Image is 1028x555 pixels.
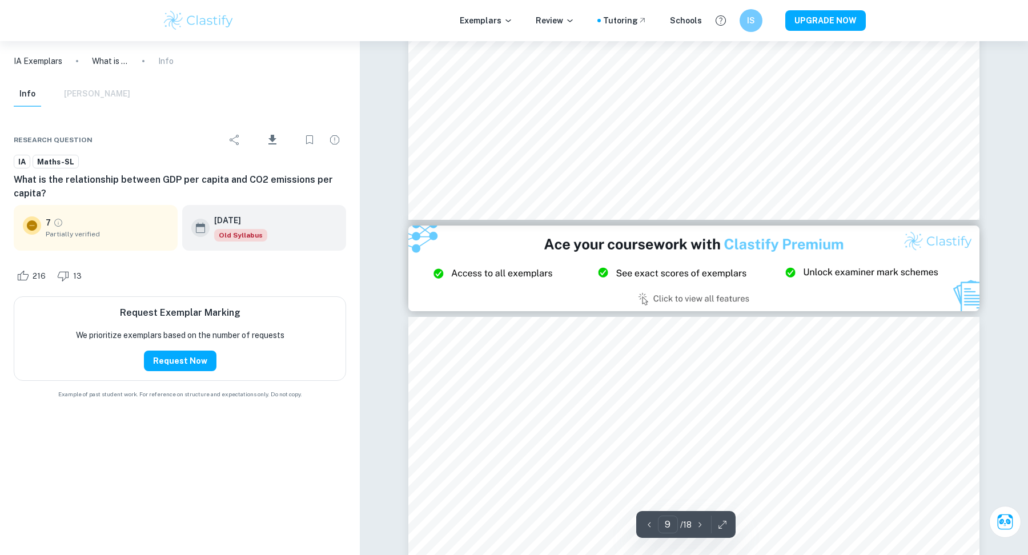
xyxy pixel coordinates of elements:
p: 7 [46,216,51,229]
button: UPGRADE NOW [785,10,866,31]
div: Dislike [54,267,88,285]
button: IS [740,9,762,32]
a: Schools [670,14,702,27]
button: Info [14,82,41,107]
div: Like [14,267,52,285]
span: 13 [67,271,88,282]
img: Clastify logo [162,9,235,32]
h6: What is the relationship between GDP per capita and CO2 emissions per capita? [14,173,346,200]
button: Ask Clai [989,506,1021,538]
div: Bookmark [298,128,321,151]
span: Example of past student work. For reference on structure and expectations only. Do not copy. [14,390,346,399]
p: / 18 [680,518,692,531]
a: Maths-SL [33,155,79,169]
img: Ad [408,226,979,311]
p: Info [158,55,174,67]
h6: IS [745,14,758,27]
span: Research question [14,135,93,145]
button: Request Now [144,351,216,371]
span: IA [14,156,30,168]
a: Tutoring [603,14,647,27]
p: Exemplars [460,14,513,27]
p: What is the relationship between GDP per capita and CO2 emissions per capita? [92,55,128,67]
span: Partially verified [46,229,168,239]
a: IA [14,155,30,169]
div: Although this IA is written for the old math syllabus (last exam in November 2020), the current I... [214,229,267,242]
p: We prioritize exemplars based on the number of requests [76,329,284,341]
div: Share [223,128,246,151]
span: 216 [26,271,52,282]
a: IA Exemplars [14,55,62,67]
button: Help and Feedback [711,11,730,30]
a: Grade partially verified [53,218,63,228]
span: Old Syllabus [214,229,267,242]
div: Download [248,125,296,155]
div: Report issue [323,128,346,151]
h6: Request Exemplar Marking [120,306,240,320]
h6: [DATE] [214,214,258,227]
p: Review [536,14,575,27]
span: Maths-SL [33,156,78,168]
